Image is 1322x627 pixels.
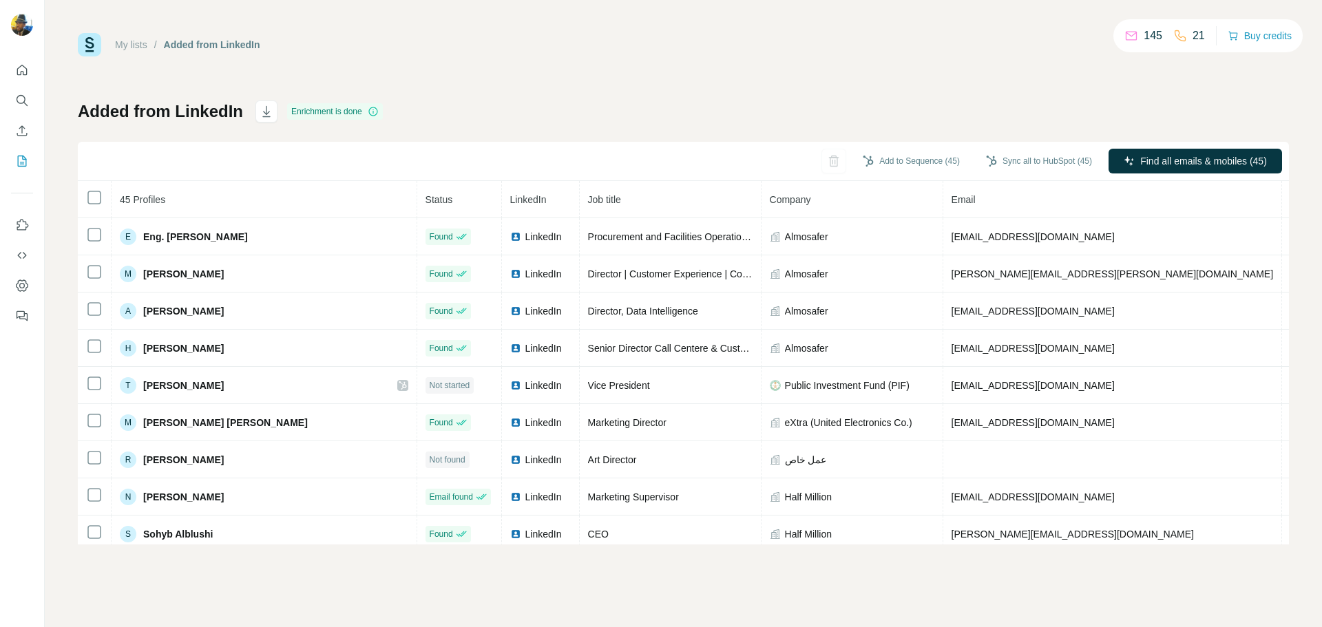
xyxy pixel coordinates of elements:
span: Eng. [PERSON_NAME] [143,230,248,244]
span: LinkedIn [510,194,547,205]
button: Use Surfe API [11,243,33,268]
p: 145 [1144,28,1162,44]
span: Found [430,528,453,540]
span: Email found [430,491,473,503]
button: My lists [11,149,33,173]
img: LinkedIn logo [510,417,521,428]
div: S [120,526,136,542]
span: [EMAIL_ADDRESS][DOMAIN_NAME] [952,417,1115,428]
img: LinkedIn logo [510,380,521,391]
span: Find all emails & mobiles (45) [1140,154,1267,168]
span: Director | Customer Experience | Complaints Management Expert | Enhancing Traveler Satisfaction [588,268,1011,279]
span: Director, Data Intelligence [588,306,698,317]
span: Almosafer [785,304,828,318]
span: Not started [430,379,470,392]
button: Dashboard [11,273,33,298]
span: Art Director [588,454,637,465]
div: T [120,377,136,394]
h1: Added from LinkedIn [78,100,243,123]
span: [PERSON_NAME] [143,267,224,281]
span: [EMAIL_ADDRESS][DOMAIN_NAME] [952,380,1115,391]
img: Surfe Logo [78,33,101,56]
span: LinkedIn [525,341,562,355]
span: Found [430,305,453,317]
button: Add to Sequence (45) [853,151,969,171]
span: Almosafer [785,267,828,281]
li: / [154,38,157,52]
span: Company [770,194,811,205]
img: LinkedIn logo [510,231,521,242]
div: M [120,266,136,282]
span: LinkedIn [525,416,562,429]
button: Feedback [11,304,33,328]
span: Marketing Supervisor [588,491,679,502]
span: Almosafer [785,230,828,244]
span: Public Investment Fund (PIF) [785,379,910,392]
button: Buy credits [1228,26,1292,45]
img: LinkedIn logo [510,454,521,465]
span: LinkedIn [525,267,562,281]
div: H [120,340,136,357]
span: Vice President [588,380,650,391]
span: CEO [588,529,609,540]
span: [EMAIL_ADDRESS][DOMAIN_NAME] [952,491,1115,502]
img: LinkedIn logo [510,343,521,354]
span: [PERSON_NAME] [143,453,224,467]
div: Added from LinkedIn [164,38,260,52]
span: Status [426,194,453,205]
span: [EMAIL_ADDRESS][DOMAIN_NAME] [952,306,1115,317]
div: M [120,414,136,431]
img: company-logo [770,380,781,391]
span: Almosafer [785,341,828,355]
span: LinkedIn [525,379,562,392]
img: Avatar [11,14,33,36]
span: Sohyb Alblushi [143,527,213,541]
span: [PERSON_NAME] [143,490,224,504]
img: LinkedIn logo [510,306,521,317]
button: Enrich CSV [11,118,33,143]
span: [PERSON_NAME][EMAIL_ADDRESS][PERSON_NAME][DOMAIN_NAME] [952,268,1274,279]
span: 45 Profiles [120,194,165,205]
span: Found [430,416,453,429]
div: A [120,303,136,319]
span: LinkedIn [525,230,562,244]
button: Quick start [11,58,33,83]
span: LinkedIn [525,453,562,467]
img: LinkedIn logo [510,491,521,502]
button: Find all emails & mobiles (45) [1109,149,1282,173]
span: Found [430,231,453,243]
div: E [120,229,136,245]
img: LinkedIn logo [510,268,521,279]
span: [EMAIL_ADDRESS][DOMAIN_NAME] [952,343,1115,354]
span: [PERSON_NAME] [143,304,224,318]
span: Found [430,268,453,280]
span: Half Million [785,490,832,504]
span: Not found [430,454,465,466]
span: Senior Director Call Centere & Customer Care [588,343,786,354]
button: Search [11,88,33,113]
span: Email [952,194,976,205]
div: R [120,451,136,468]
a: My lists [115,39,147,50]
span: [PERSON_NAME] [143,341,224,355]
div: N [120,489,136,505]
img: LinkedIn logo [510,529,521,540]
span: Job title [588,194,621,205]
span: Half Million [785,527,832,541]
span: [PERSON_NAME][EMAIL_ADDRESS][DOMAIN_NAME] [952,529,1194,540]
span: LinkedIn [525,527,562,541]
span: [EMAIL_ADDRESS][DOMAIN_NAME] [952,231,1115,242]
span: Found [430,342,453,354]
span: [PERSON_NAME] [143,379,224,392]
span: Procurement and Facilities Operations Director [588,231,788,242]
span: LinkedIn [525,304,562,318]
span: [PERSON_NAME] [PERSON_NAME] [143,416,308,429]
button: Use Surfe on LinkedIn [11,213,33,237]
div: Enrichment is done [287,103,383,120]
span: eXtra (United Electronics Co.) [785,416,912,429]
p: 21 [1193,28,1205,44]
button: Sync all to HubSpot (45) [976,151,1102,171]
span: عمل خاص [785,453,827,467]
span: Marketing Director [588,417,667,428]
span: LinkedIn [525,490,562,504]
